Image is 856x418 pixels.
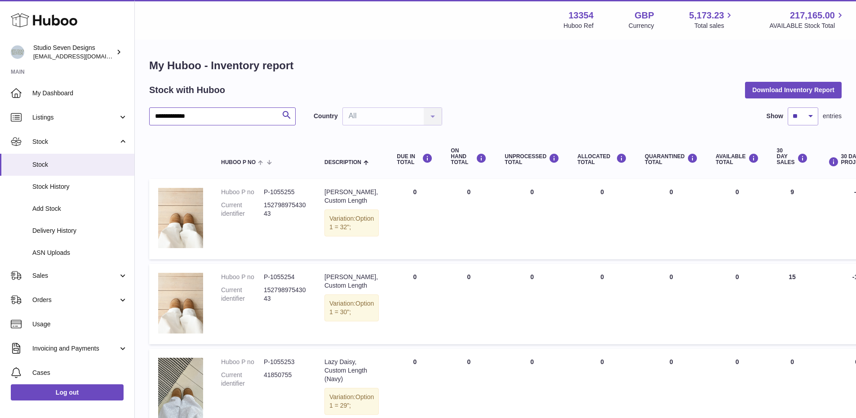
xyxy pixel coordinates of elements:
[149,84,225,96] h2: Stock with Huboo
[32,344,118,353] span: Invoicing and Payments
[221,201,264,218] dt: Current identifier
[32,296,118,304] span: Orders
[568,9,594,22] strong: 13354
[670,273,673,280] span: 0
[768,264,817,344] td: 15
[32,369,128,377] span: Cases
[324,388,379,415] div: Variation:
[158,188,203,248] img: product image
[769,9,845,30] a: 217,165.00 AVAILABLE Stock Total
[32,227,128,235] span: Delivery History
[823,112,842,120] span: entries
[33,44,114,61] div: Studio Seven Designs
[32,138,118,146] span: Stock
[33,53,132,60] span: [EMAIL_ADDRESS][DOMAIN_NAME]
[32,320,128,329] span: Usage
[324,209,379,236] div: Variation:
[707,179,768,259] td: 0
[32,160,128,169] span: Stock
[149,58,842,73] h1: My Huboo - Inventory report
[324,294,379,321] div: Variation:
[442,179,496,259] td: 0
[324,160,361,165] span: Description
[221,358,264,366] dt: Huboo P no
[264,286,306,303] dd: 15279897543043
[264,201,306,218] dd: 15279897543043
[32,89,128,98] span: My Dashboard
[221,188,264,196] dt: Huboo P no
[329,215,374,231] span: Option 1 = 32";
[11,384,124,400] a: Log out
[158,358,203,418] img: product image
[568,179,636,259] td: 0
[442,264,496,344] td: 0
[324,188,379,205] div: [PERSON_NAME], Custom Length
[264,188,306,196] dd: P-1055255
[11,45,24,59] img: contact.studiosevendesigns@gmail.com
[221,273,264,281] dt: Huboo P no
[388,179,442,259] td: 0
[329,300,374,316] span: Option 1 = 30";
[670,188,673,196] span: 0
[707,264,768,344] td: 0
[264,371,306,388] dd: 41850755
[694,22,734,30] span: Total sales
[629,22,654,30] div: Currency
[769,22,845,30] span: AVAILABLE Stock Total
[158,273,203,333] img: product image
[563,22,594,30] div: Huboo Ref
[689,9,735,30] a: 5,173.23 Total sales
[496,179,568,259] td: 0
[221,160,256,165] span: Huboo P no
[790,9,835,22] span: 217,165.00
[689,9,724,22] span: 5,173.23
[777,148,808,166] div: 30 DAY SALES
[670,358,673,365] span: 0
[221,286,264,303] dt: Current identifier
[397,153,433,165] div: DUE IN TOTAL
[388,264,442,344] td: 0
[314,112,338,120] label: Country
[634,9,654,22] strong: GBP
[768,179,817,259] td: 9
[324,358,379,383] div: Lazy Daisy, Custom Length (Navy)
[32,182,128,191] span: Stock History
[32,205,128,213] span: Add Stock
[568,264,636,344] td: 0
[496,264,568,344] td: 0
[32,249,128,257] span: ASN Uploads
[324,273,379,290] div: [PERSON_NAME], Custom Length
[577,153,627,165] div: ALLOCATED Total
[645,153,698,165] div: QUARANTINED Total
[32,113,118,122] span: Listings
[716,153,759,165] div: AVAILABLE Total
[221,371,264,388] dt: Current identifier
[264,358,306,366] dd: P-1055253
[451,148,487,166] div: ON HAND Total
[264,273,306,281] dd: P-1055254
[505,153,559,165] div: UNPROCESSED Total
[767,112,783,120] label: Show
[745,82,842,98] button: Download Inventory Report
[32,271,118,280] span: Sales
